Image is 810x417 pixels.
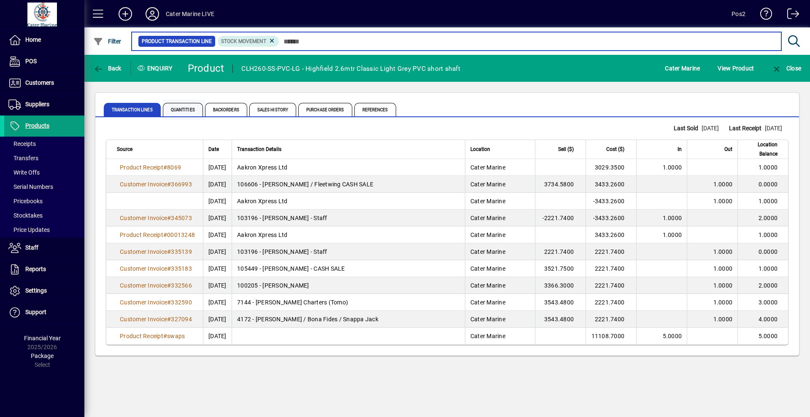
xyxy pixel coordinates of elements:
[91,61,124,76] button: Back
[737,311,788,328] td: 4.0000
[772,65,801,72] span: Close
[535,260,586,277] td: 3521.7500
[470,198,505,204] span: Cater Marine
[131,62,181,75] div: Enquiry
[606,145,624,154] span: Cost ($)
[586,294,636,311] td: 2221.7400
[713,181,733,188] span: 1.0000
[120,164,163,171] span: Product Receipt
[232,311,465,328] td: 4172 - [PERSON_NAME] / Bona Fides / Snappa Jack
[737,243,788,260] td: 0.0000
[535,176,586,193] td: 3734.5800
[713,299,733,306] span: 1.0000
[93,38,121,45] span: Filter
[120,299,167,306] span: Customer Invoice
[8,183,53,190] span: Serial Numbers
[678,145,682,154] span: In
[663,164,682,171] span: 1.0000
[203,311,232,328] td: [DATE]
[470,164,505,171] span: Cater Marine
[663,333,682,339] span: 5.0000
[4,259,84,280] a: Reports
[724,145,732,154] span: Out
[232,294,465,311] td: 7144 - [PERSON_NAME] Charters (Tomo)
[470,265,505,272] span: Cater Marine
[586,260,636,277] td: 2221.7400
[737,176,788,193] td: 0.0000
[4,237,84,258] a: Staff
[25,79,54,86] span: Customers
[232,226,465,243] td: Aakron Xpress Ltd
[117,281,195,290] a: Customer Invoice#332566
[24,335,61,342] span: Financial Year
[737,328,788,344] td: 5.0000
[120,215,167,221] span: Customer Invoice
[535,243,586,260] td: 2221.7400
[586,243,636,260] td: 2221.7400
[781,2,799,29] a: Logout
[218,36,279,47] mat-chip: Product Transaction Type: Stock movement
[232,176,465,193] td: 106606 - [PERSON_NAME] / Fleetwing CASH SALE
[171,248,192,255] span: 335139
[470,299,505,306] span: Cater Marine
[117,163,184,172] a: Product Receipt#8069
[203,210,232,226] td: [DATE]
[232,159,465,176] td: Aakron Xpress Ltd
[754,2,772,29] a: Knowledge Base
[4,73,84,94] a: Customers
[586,159,636,176] td: 3029.3500
[591,145,632,154] div: Cost ($)
[167,231,195,238] span: 00013248
[737,277,788,294] td: 2.0000
[25,309,46,315] span: Support
[763,61,810,76] app-page-header-button: Close enquiry
[743,140,778,159] span: Location Balance
[298,103,352,116] span: Purchase Orders
[112,6,139,22] button: Add
[8,169,40,176] span: Write Offs
[713,316,733,323] span: 1.0000
[737,294,788,311] td: 3.0000
[167,282,171,289] span: #
[203,328,232,344] td: [DATE]
[558,145,574,154] span: Sell ($)
[4,223,84,237] a: Price Updates
[665,62,700,75] span: Cater Marine
[470,215,505,221] span: Cater Marine
[117,264,195,273] a: Customer Invoice#335183
[8,155,38,161] span: Transfers
[715,61,756,76] button: View Product
[117,298,195,307] a: Customer Invoice#332590
[470,145,490,154] span: Location
[120,248,167,255] span: Customer Invoice
[354,103,396,116] span: References
[166,7,214,21] div: Cater Marine LIVE
[25,244,38,251] span: Staff
[4,302,84,323] a: Support
[586,193,636,210] td: -3433.2600
[203,193,232,210] td: [DATE]
[540,145,581,154] div: Sell ($)
[535,210,586,226] td: -2221.7400
[203,159,232,176] td: [DATE]
[120,181,167,188] span: Customer Invoice
[232,260,465,277] td: 105449 - [PERSON_NAME] - CASH SALE
[586,210,636,226] td: -3433.2600
[4,151,84,165] a: Transfers
[171,299,192,306] span: 332590
[4,51,84,72] a: POS
[535,311,586,328] td: 3543.4800
[737,159,788,176] td: 1.0000
[732,7,745,21] div: Pos2
[674,124,702,133] span: Last Sold
[163,103,203,116] span: Quantities
[663,231,682,238] span: 1.0000
[120,333,163,339] span: Product Receipt
[8,212,43,219] span: Stocktakes
[718,62,754,75] span: View Product
[167,299,171,306] span: #
[4,208,84,223] a: Stocktakes
[232,210,465,226] td: 103196 - [PERSON_NAME] - Staff
[31,352,54,359] span: Package
[663,61,702,76] button: Cater Marine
